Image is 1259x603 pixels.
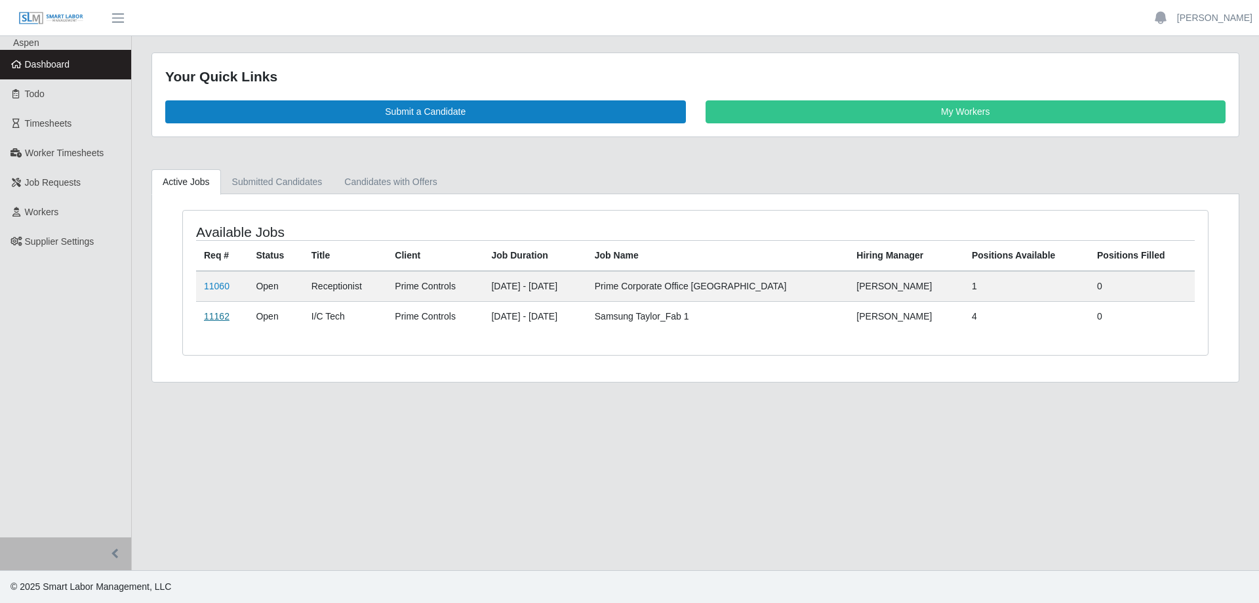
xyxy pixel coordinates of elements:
td: Samsung Taylor_Fab 1 [587,301,849,331]
th: Job Name [587,240,849,271]
td: 1 [964,271,1089,302]
div: Your Quick Links [165,66,1226,87]
td: [DATE] - [DATE] [483,301,586,331]
h4: Available Jobs [196,224,601,240]
td: Open [248,271,303,302]
span: Timesheets [25,118,72,129]
td: Open [248,301,303,331]
span: Todo [25,89,45,99]
td: 4 [964,301,1089,331]
a: 11060 [204,281,230,291]
a: Candidates with Offers [333,169,448,195]
th: Hiring Manager [849,240,964,271]
td: Prime Controls [387,301,483,331]
a: [PERSON_NAME] [1177,11,1252,25]
span: © 2025 Smart Labor Management, LLC [10,581,171,592]
a: My Workers [706,100,1226,123]
span: Job Requests [25,177,81,188]
a: 11162 [204,311,230,322]
a: Submit a Candidate [165,100,686,123]
th: Positions Available [964,240,1089,271]
th: Client [387,240,483,271]
th: Status [248,240,303,271]
td: 0 [1089,301,1195,331]
td: [PERSON_NAME] [849,271,964,302]
a: Active Jobs [151,169,221,195]
th: Job Duration [483,240,586,271]
td: [DATE] - [DATE] [483,271,586,302]
td: Receptionist [304,271,388,302]
th: Req # [196,240,248,271]
th: Title [304,240,388,271]
a: Submitted Candidates [221,169,334,195]
span: Supplier Settings [25,236,94,247]
td: Prime Controls [387,271,483,302]
th: Positions Filled [1089,240,1195,271]
td: Prime Corporate Office [GEOGRAPHIC_DATA] [587,271,849,302]
td: 0 [1089,271,1195,302]
span: Aspen [13,37,39,48]
span: Workers [25,207,59,217]
span: Dashboard [25,59,70,70]
td: [PERSON_NAME] [849,301,964,331]
td: I/C Tech [304,301,388,331]
span: Worker Timesheets [25,148,104,158]
img: SLM Logo [18,11,84,26]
